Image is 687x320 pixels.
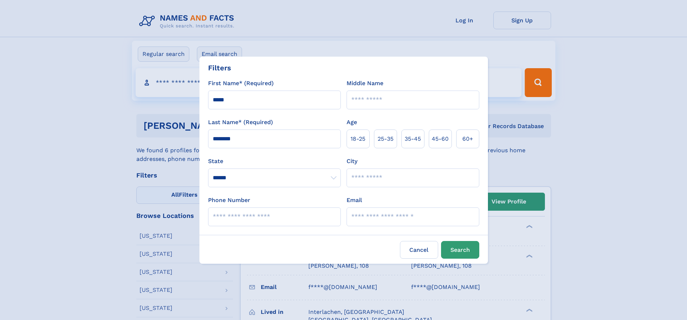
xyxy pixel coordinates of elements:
[347,157,357,166] label: City
[351,135,365,143] span: 18‑25
[347,118,357,127] label: Age
[208,79,274,88] label: First Name* (Required)
[400,241,438,259] label: Cancel
[441,241,479,259] button: Search
[208,118,273,127] label: Last Name* (Required)
[347,79,383,88] label: Middle Name
[208,196,250,205] label: Phone Number
[347,196,362,205] label: Email
[432,135,449,143] span: 45‑60
[405,135,421,143] span: 35‑45
[378,135,393,143] span: 25‑35
[208,157,341,166] label: State
[462,135,473,143] span: 60+
[208,62,231,73] div: Filters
